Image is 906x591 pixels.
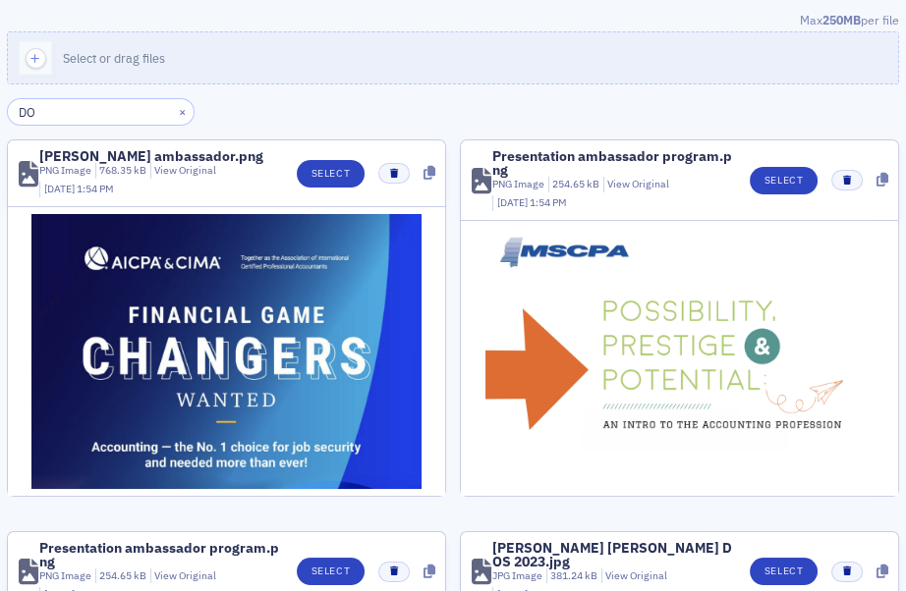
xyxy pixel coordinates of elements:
div: 768.35 kB [95,163,147,179]
div: Presentation ambassador program.png [39,541,283,568]
span: 1:54 PM [77,182,114,195]
button: Select or drag files [7,31,899,84]
a: View Original [607,177,669,190]
div: PNG Image [39,163,91,179]
a: View Original [154,568,216,582]
div: PNG Image [39,568,91,584]
span: 1:54 PM [530,195,567,209]
a: View Original [605,568,667,582]
button: × [174,103,192,121]
div: [PERSON_NAME] ambassador.png [39,149,263,163]
div: 254.65 kB [548,177,600,192]
button: Select [297,558,365,585]
span: [DATE] [44,182,77,195]
button: Select [297,160,365,188]
div: JPG Image [492,568,542,584]
span: 250MB [822,12,861,27]
a: View Original [154,163,216,177]
div: Presentation ambassador program.png [492,149,736,177]
div: Max per file [7,11,899,32]
span: Select or drag files [63,50,165,66]
button: Select [750,167,818,194]
div: 254.65 kB [95,568,147,584]
div: PNG Image [492,177,544,192]
button: Select [750,558,818,585]
div: [PERSON_NAME] [PERSON_NAME] DOS 2023.jpg [492,541,736,568]
div: 381.24 kB [546,568,598,584]
input: Search… [7,98,195,126]
span: [DATE] [497,195,530,209]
